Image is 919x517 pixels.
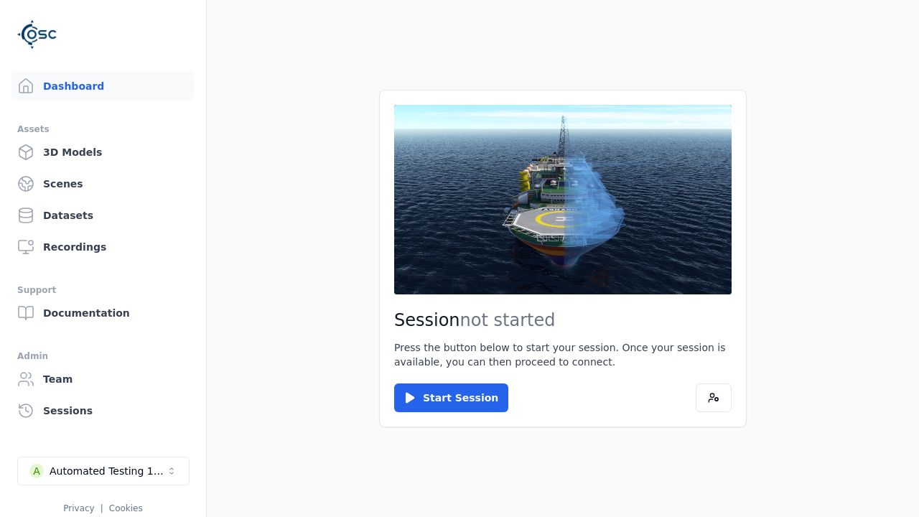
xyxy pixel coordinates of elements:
a: Team [11,365,195,393]
span: | [101,503,103,513]
a: Datasets [11,201,195,230]
p: Press the button below to start your session. Once your session is available, you can then procee... [394,340,732,369]
a: Privacy [63,503,94,513]
a: 3D Models [11,138,195,167]
a: Recordings [11,233,195,261]
div: Assets [17,121,189,138]
a: Sessions [11,396,195,425]
div: Admin [17,348,189,365]
img: Logo [17,14,57,55]
button: Start Session [394,383,508,412]
div: A [29,464,44,478]
a: Cookies [109,503,143,513]
div: Automated Testing 1 - Playwright [50,464,166,478]
a: Documentation [11,299,195,327]
div: Support [17,281,189,299]
a: Scenes [11,169,195,198]
button: Select a workspace [17,457,190,485]
h2: Session [394,309,732,332]
span: not started [460,310,556,330]
a: Dashboard [11,72,195,101]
